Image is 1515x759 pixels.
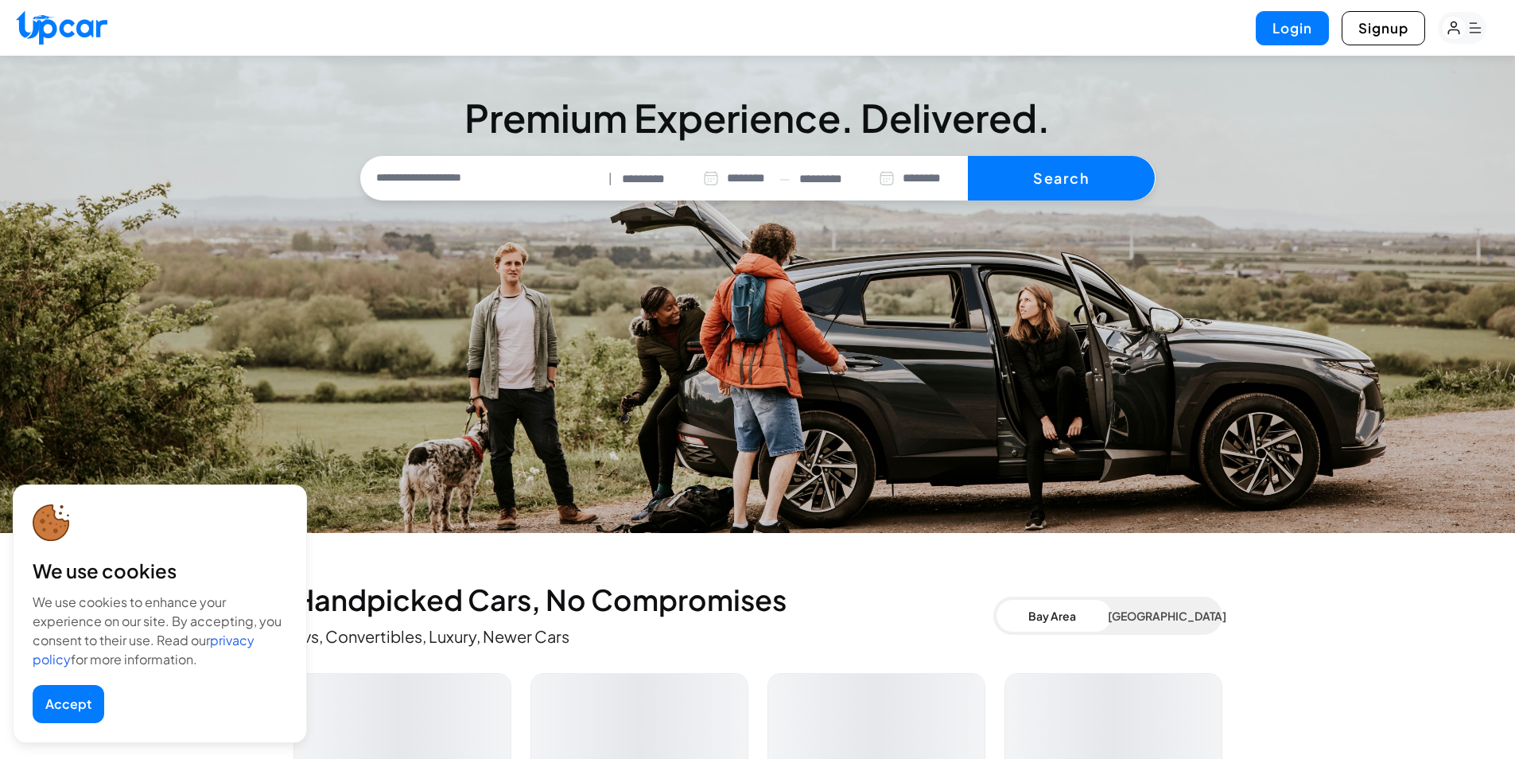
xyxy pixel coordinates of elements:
[293,584,993,616] h2: Handpicked Cars, No Compromises
[16,10,107,45] img: Upcar Logo
[293,625,993,648] p: Evs, Convertibles, Luxury, Newer Cars
[608,169,612,188] span: |
[779,169,790,188] span: —
[33,685,104,723] button: Accept
[33,504,70,542] img: cookie-icon.svg
[33,593,287,669] div: We use cookies to enhance your experience on our site. By accepting, you consent to their use. Re...
[1342,11,1425,45] button: Signup
[968,156,1155,200] button: Search
[996,600,1108,632] button: Bay Area
[1256,11,1329,45] button: Login
[1108,600,1219,632] button: [GEOGRAPHIC_DATA]
[33,558,287,583] div: We use cookies
[360,99,1156,137] h3: Premium Experience. Delivered.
